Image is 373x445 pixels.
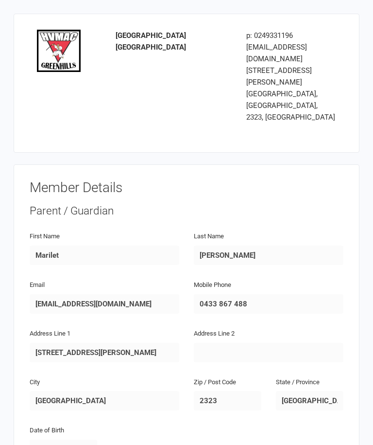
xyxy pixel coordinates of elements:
[194,377,236,388] label: Zip / Post Code
[30,377,40,388] label: City
[246,65,336,88] div: [STREET_ADDRESS][PERSON_NAME]
[246,88,336,123] div: [GEOGRAPHIC_DATA], [GEOGRAPHIC_DATA], 2323, [GEOGRAPHIC_DATA]
[246,30,336,41] div: p: 0249331196
[116,31,186,52] strong: [GEOGRAPHIC_DATA] [GEOGRAPHIC_DATA]
[30,231,60,242] label: First Name
[30,280,45,290] label: Email
[194,231,224,242] label: Last Name
[246,41,336,65] div: [EMAIL_ADDRESS][DOMAIN_NAME]
[194,280,231,290] label: Mobile Phone
[194,329,235,339] label: Address Line 2
[30,180,343,196] h3: Member Details
[30,329,70,339] label: Address Line 1
[37,30,81,72] img: logo.png
[276,377,320,388] label: State / Province
[30,426,64,436] label: Date of Birth
[30,203,343,219] div: Parent / Guardian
